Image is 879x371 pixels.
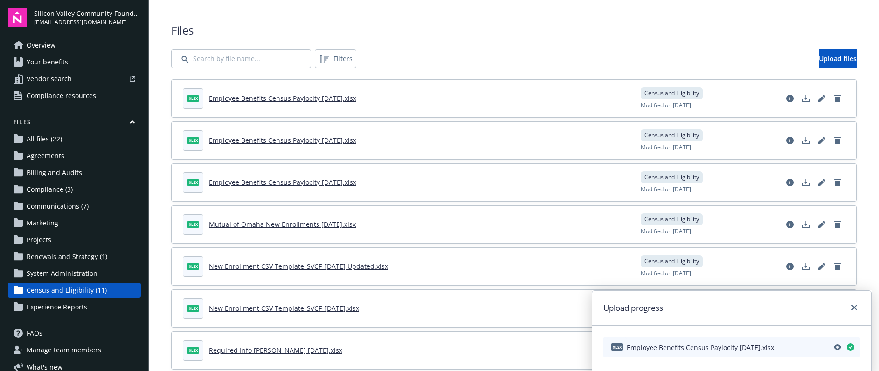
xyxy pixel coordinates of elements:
[798,133,813,148] a: Download document
[171,49,311,68] input: Search by file name...
[8,300,141,315] a: Experience Reports
[798,259,813,274] a: Download document
[8,182,141,197] a: Compliance (3)
[644,131,699,140] span: Census and Eligibility
[782,91,797,106] a: View file details
[34,8,141,18] span: Silicon Valley Community Foundation
[8,8,27,27] img: navigator-logo.svg
[209,178,356,187] a: Employee Benefits Census Paylocity [DATE].xlsx
[814,91,829,106] a: Edit document
[8,232,141,247] a: Projects
[798,91,813,106] a: Download document
[830,259,845,274] a: Delete document
[187,347,199,354] span: xlsx
[644,173,699,182] span: Census and Eligibility
[644,89,699,98] span: Census and Eligibility
[830,91,845,106] a: Delete document
[627,343,774,352] span: Employee Benefits Census Paylocity [DATE].xlsx
[27,55,68,70] span: Your benefits
[782,217,797,232] a: View file details
[187,221,199,228] span: xlsx
[814,217,829,232] a: Edit document
[8,343,141,357] a: Manage team members
[819,54,857,63] span: Upload files
[317,51,354,66] span: Filters
[782,133,797,148] a: View file details
[641,227,691,236] span: Modified on [DATE]
[27,88,96,103] span: Compliance resources
[27,266,97,281] span: System Administration
[8,88,141,103] a: Compliance resources
[644,215,699,224] span: Census and Eligibility
[814,133,829,148] a: Edit document
[782,175,797,190] a: View file details
[830,175,845,190] a: Delete document
[333,54,353,63] span: Filters
[8,326,141,341] a: FAQs
[8,55,141,70] a: Your benefits
[641,101,691,110] span: Modified on [DATE]
[8,266,141,281] a: System Administration
[8,249,141,264] a: Renewals and Strategy (1)
[644,257,699,266] span: Census and Eligibility
[849,302,860,313] a: close
[209,304,359,313] a: New Enrollment CSV Template_SVCF_[DATE].xlsx
[27,216,58,231] span: Marketing
[27,38,55,53] span: Overview
[641,143,691,152] span: Modified on [DATE]
[611,343,623,350] span: xlsx
[209,220,356,229] a: Mutual of Omaha New Enrollments [DATE].xlsx
[315,49,356,68] button: Filters
[8,148,141,163] a: Agreements
[27,165,82,180] span: Billing and Audits
[8,38,141,53] a: Overview
[27,132,62,147] span: All files (22)
[27,283,107,298] span: Census and Eligibility (11)
[27,71,72,86] span: Vendor search
[8,165,141,180] a: Billing and Audits
[819,49,857,68] a: Upload files
[187,305,199,312] span: xlsx
[782,259,797,274] a: View file details
[27,148,64,163] span: Agreements
[8,132,141,147] a: All files (22)
[27,199,89,214] span: Communications (7)
[8,283,141,298] a: Census and Eligibility (11)
[187,95,199,102] span: xlsx
[34,18,141,27] span: [EMAIL_ADDRESS][DOMAIN_NAME]
[34,8,141,27] button: Silicon Valley Community Foundation[EMAIL_ADDRESS][DOMAIN_NAME]
[187,263,199,270] span: xlsx
[187,179,199,186] span: xlsx
[830,133,845,148] a: Delete document
[27,326,42,341] span: FAQs
[171,22,857,38] span: Files
[27,182,73,197] span: Compliance (3)
[8,199,141,214] a: Communications (7)
[27,249,107,264] span: Renewals and Strategy (1)
[798,175,813,190] a: Download document
[830,340,845,355] a: Preview
[209,346,342,355] a: Required Info [PERSON_NAME] [DATE].xlsx
[603,302,663,314] h1: Upload progress
[641,185,691,194] span: Modified on [DATE]
[27,300,87,315] span: Experience Reports
[814,175,829,190] a: Edit document
[814,259,829,274] a: Edit document
[209,94,356,103] a: Employee Benefits Census Paylocity [DATE].xlsx
[830,217,845,232] a: Delete document
[209,136,356,145] a: Employee Benefits Census Paylocity [DATE].xlsx
[8,118,141,130] button: Files
[8,216,141,231] a: Marketing
[187,137,199,144] span: xlsx
[209,262,388,271] a: New Enrollment CSV Template_SVCF_[DATE] Updated.xlsx
[798,217,813,232] a: Download document
[8,71,141,86] a: Vendor search
[27,343,101,357] span: Manage team members
[27,232,51,247] span: Projects
[641,269,691,278] span: Modified on [DATE]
